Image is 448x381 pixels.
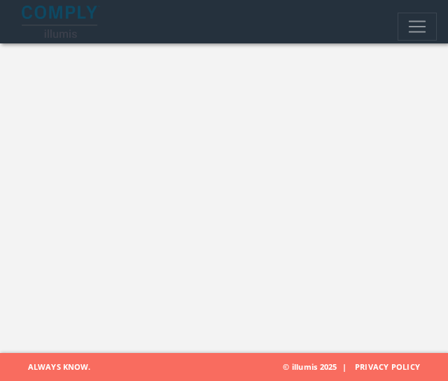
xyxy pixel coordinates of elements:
[398,13,437,41] button: Toggle navigation
[10,353,90,381] span: Always Know.
[355,361,420,372] a: Privacy Policy
[283,353,437,381] span: © illumis 2025
[22,6,100,38] img: illumis
[337,361,352,372] span: |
